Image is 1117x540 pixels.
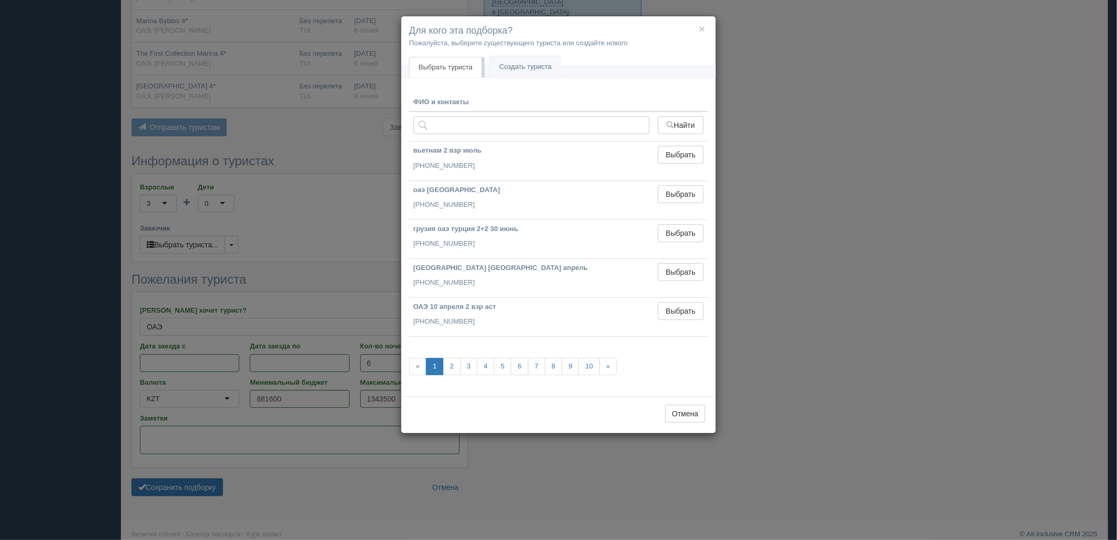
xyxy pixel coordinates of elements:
button: Выбрать [658,146,704,164]
a: 5 [494,358,511,375]
button: Выбрать [658,185,704,203]
b: [GEOGRAPHIC_DATA] [GEOGRAPHIC_DATA] апрель [413,264,588,272]
h4: Для кого эта подборка? [409,24,708,38]
span: « [409,358,427,375]
button: Отмена [665,405,705,423]
a: Выбрать туриста [409,57,482,78]
b: оаэ [GEOGRAPHIC_DATA] [413,186,500,194]
p: [PHONE_NUMBER] [413,239,649,249]
button: Выбрать [658,302,704,320]
input: Поиск по ФИО, паспорту или контактам [413,116,649,134]
a: 4 [477,358,494,375]
a: » [600,358,617,375]
a: Создать туриста [490,56,561,78]
button: Выбрать [658,263,704,281]
a: 7 [528,358,545,375]
button: × [699,23,705,34]
a: 1 [426,358,443,375]
a: 2 [443,358,460,375]
a: 8 [545,358,562,375]
b: грузия оаэ турция 2+2 30 июнь [413,225,518,233]
a: 9 [562,358,579,375]
p: [PHONE_NUMBER] [413,278,649,288]
th: ФИО и контакты [409,93,654,112]
a: 3 [460,358,478,375]
p: [PHONE_NUMBER] [413,317,649,327]
b: ОАЭ 10 апреля 2 взр аст [413,303,496,311]
a: 10 [578,358,600,375]
b: вьетнам 2 взр июль [413,146,482,154]
button: Найти [658,116,704,134]
p: [PHONE_NUMBER] [413,161,649,171]
p: [PHONE_NUMBER] [413,200,649,210]
a: 6 [511,358,528,375]
p: Пожалуйста, выберите существующего туриста или создайте нового [409,38,708,48]
button: Выбрать [658,224,704,242]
